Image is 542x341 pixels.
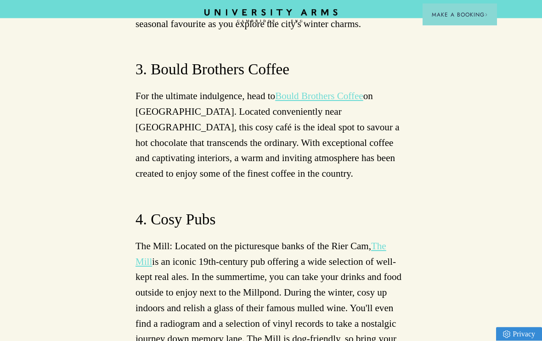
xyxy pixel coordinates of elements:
a: Privacy [496,327,542,341]
h3: 4. Cosy Pubs [135,210,406,230]
a: Bould Brothers Coffee [275,91,363,102]
a: Home [204,9,338,23]
button: Make a BookingArrow icon [423,4,497,26]
a: The Mill [135,241,386,268]
p: For the ultimate indulgence, head to on [GEOGRAPHIC_DATA]. Located conveniently near [GEOGRAPHIC_... [135,89,406,182]
img: Arrow icon [485,13,488,17]
h3: 3. Bould Brothers Coffee [135,60,406,80]
img: Privacy [503,330,510,338]
span: Make a Booking [432,11,488,19]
